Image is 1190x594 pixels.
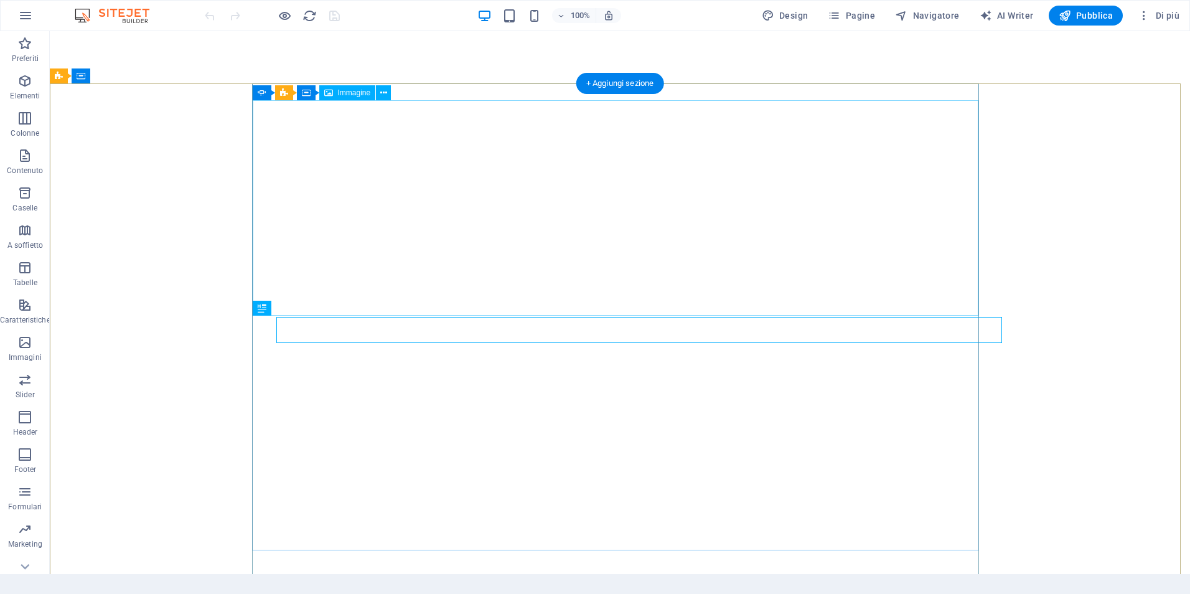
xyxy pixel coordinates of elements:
[12,203,37,213] p: Caselle
[552,8,596,23] button: 100%
[1049,6,1123,26] button: Pubblica
[12,54,39,64] p: Preferiti
[10,91,40,101] p: Elementi
[980,9,1034,22] span: AI Writer
[1059,9,1113,22] span: Pubblica
[13,278,37,288] p: Tabelle
[576,73,664,94] div: + Aggiungi sezione
[1138,9,1179,22] span: Di più
[890,6,964,26] button: Navigatore
[302,9,317,23] i: Ricarica la pagina
[7,240,43,250] p: A soffietto
[277,8,292,23] button: Clicca qui per lasciare la modalità di anteprima e continuare la modifica
[9,352,42,362] p: Immagini
[8,539,42,549] p: Marketing
[72,8,165,23] img: Editor Logo
[757,6,813,26] button: Design
[823,6,880,26] button: Pagine
[762,9,808,22] span: Design
[1133,6,1184,26] button: Di più
[7,166,43,176] p: Contenuto
[302,8,317,23] button: reload
[975,6,1039,26] button: AI Writer
[13,427,38,437] p: Header
[603,10,614,21] i: Quando ridimensioni, regola automaticamente il livello di zoom in modo che corrisponda al disposi...
[11,128,39,138] p: Colonne
[895,9,959,22] span: Navigatore
[338,89,371,97] span: Immagine
[757,6,813,26] div: Design (Ctrl+Alt+Y)
[16,390,35,400] p: Slider
[571,8,591,23] h6: 100%
[828,9,875,22] span: Pagine
[8,502,42,512] p: Formulari
[14,464,37,474] p: Footer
